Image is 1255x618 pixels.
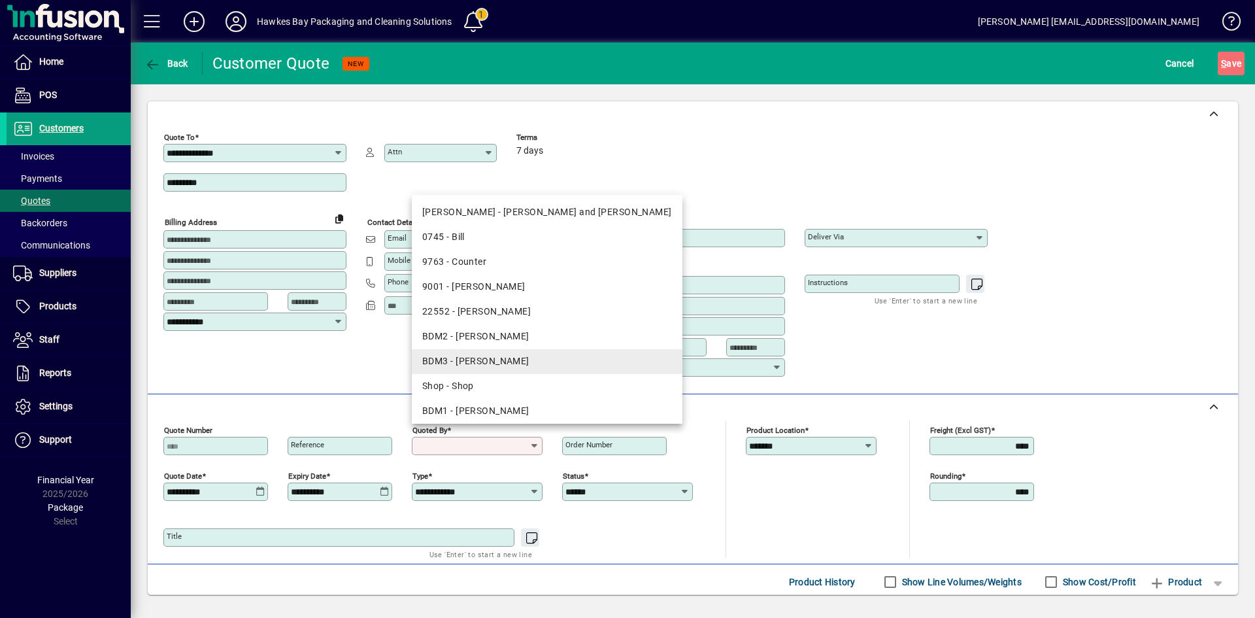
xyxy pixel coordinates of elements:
[39,401,73,411] span: Settings
[875,293,977,308] mat-hint: Use 'Enter' to start a new line
[930,471,962,480] mat-label: Rounding
[412,300,682,324] mat-option: 22552 - Lyndsay
[422,230,672,244] div: 0745 - Bill
[39,368,71,378] span: Reports
[422,205,672,219] div: [PERSON_NAME] - [PERSON_NAME] and [PERSON_NAME]
[1165,53,1194,74] span: Cancel
[422,330,672,343] div: BDM2 - [PERSON_NAME]
[1143,570,1209,594] button: Product
[422,354,672,368] div: BDM3 - [PERSON_NAME]
[164,471,202,480] mat-label: Quote date
[39,90,57,100] span: POS
[37,475,94,485] span: Financial Year
[291,440,324,449] mat-label: Reference
[13,240,90,250] span: Communications
[388,277,409,286] mat-label: Phone
[1162,52,1197,75] button: Cancel
[422,379,672,393] div: Shop - Shop
[13,196,50,206] span: Quotes
[1060,575,1136,589] label: Show Cost/Profit
[7,46,131,78] a: Home
[412,225,682,250] mat-option: 0745 - Bill
[1218,52,1245,75] button: Save
[39,334,59,345] span: Staff
[167,532,182,541] mat-label: Title
[13,218,67,228] span: Backorders
[412,374,682,399] mat-option: Shop - Shop
[412,275,682,300] mat-option: 9001 - Ellen
[39,56,63,67] span: Home
[7,290,131,323] a: Products
[1149,572,1202,592] span: Product
[7,167,131,190] a: Payments
[422,404,672,418] div: BDM1 - [PERSON_NAME]
[412,250,682,275] mat-option: 9763 - Counter
[13,173,62,184] span: Payments
[412,399,682,424] mat-option: BDM1 - Tui Lewis
[173,10,215,33] button: Add
[141,52,192,75] button: Back
[899,575,1022,589] label: Show Line Volumes/Weights
[930,425,991,434] mat-label: Freight (excl GST)
[563,471,584,480] mat-label: Status
[164,133,195,142] mat-label: Quote To
[1221,53,1241,74] span: ave
[516,133,595,142] span: Terms
[164,425,212,434] mat-label: Quote number
[388,256,410,265] mat-label: Mobile
[257,11,452,32] div: Hawkes Bay Packaging and Cleaning Solutions
[565,440,612,449] mat-label: Order number
[412,324,682,349] mat-option: BDM2 - Mandy Wilson
[7,390,131,423] a: Settings
[7,424,131,456] a: Support
[329,208,350,229] button: Copy to Delivery address
[808,232,844,241] mat-label: Deliver via
[215,10,257,33] button: Profile
[412,425,447,434] mat-label: Quoted by
[39,301,76,311] span: Products
[7,234,131,256] a: Communications
[422,255,672,269] div: 9763 - Counter
[13,151,54,162] span: Invoices
[789,572,856,592] span: Product History
[412,349,682,374] mat-option: BDM3 - Michelle Fernandes
[7,212,131,234] a: Backorders
[348,60,364,68] span: NEW
[978,11,1199,32] div: [PERSON_NAME] [EMAIL_ADDRESS][DOMAIN_NAME]
[7,79,131,112] a: POS
[7,190,131,212] a: Quotes
[746,425,805,434] mat-label: Product location
[39,434,72,445] span: Support
[516,146,543,156] span: 7 days
[422,280,672,294] div: 9001 - [PERSON_NAME]
[422,305,672,318] div: 22552 - [PERSON_NAME]
[388,233,407,243] mat-label: Email
[48,502,83,513] span: Package
[1213,3,1239,45] a: Knowledge Base
[288,471,326,480] mat-label: Expiry date
[388,147,402,156] mat-label: Attn
[144,58,188,69] span: Back
[412,200,682,225] mat-option: ANGELA - Angela - Chrisp and Davidson
[1221,58,1226,69] span: S
[39,123,84,133] span: Customers
[7,145,131,167] a: Invoices
[7,257,131,290] a: Suppliers
[7,324,131,356] a: Staff
[39,267,76,278] span: Suppliers
[412,471,428,480] mat-label: Type
[784,570,861,594] button: Product History
[7,357,131,390] a: Reports
[429,547,532,562] mat-hint: Use 'Enter' to start a new line
[131,52,203,75] app-page-header-button: Back
[808,278,848,287] mat-label: Instructions
[212,53,330,74] div: Customer Quote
